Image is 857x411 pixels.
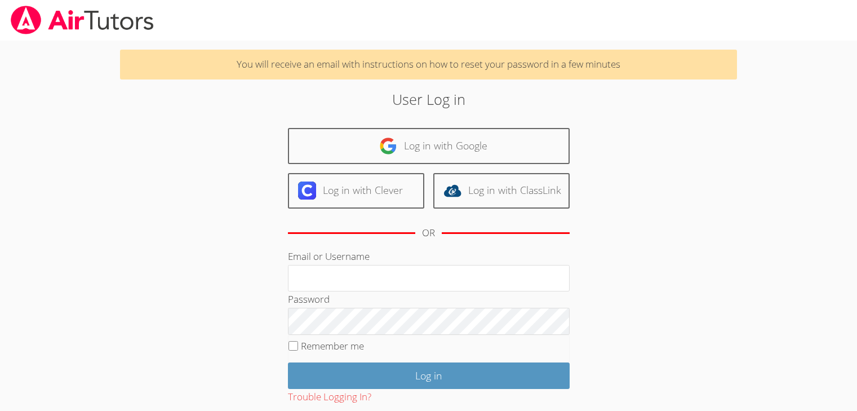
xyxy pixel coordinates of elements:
h2: User Log in [197,89,660,110]
a: Log in with Clever [288,173,424,209]
img: airtutors_banner-c4298cdbf04f3fff15de1276eac7730deb9818008684d7c2e4769d2f7ddbe033.png [10,6,155,34]
input: Log in [288,363,570,389]
p: You will receive an email with instructions on how to reset your password in a few minutes [120,50,737,79]
a: Log in with Google [288,128,570,163]
img: clever-logo-6eab21bc6e7a338710f1a6ff85c0baf02591cd810cc4098c63d3a4b26e2feb20.svg [298,182,316,200]
button: Trouble Logging In? [288,389,371,405]
label: Email or Username [288,250,370,263]
img: classlink-logo-d6bb404cc1216ec64c9a2012d9dc4662098be43eaf13dc465df04b49fa7ab582.svg [443,182,461,200]
a: Log in with ClassLink [433,173,570,209]
img: google-logo-50288ca7cdecda66e5e0955fdab243c47b7ad437acaf1139b6f446037453330a.svg [379,137,397,155]
label: Remember me [301,339,364,352]
label: Password [288,293,330,306]
div: OR [422,225,435,241]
